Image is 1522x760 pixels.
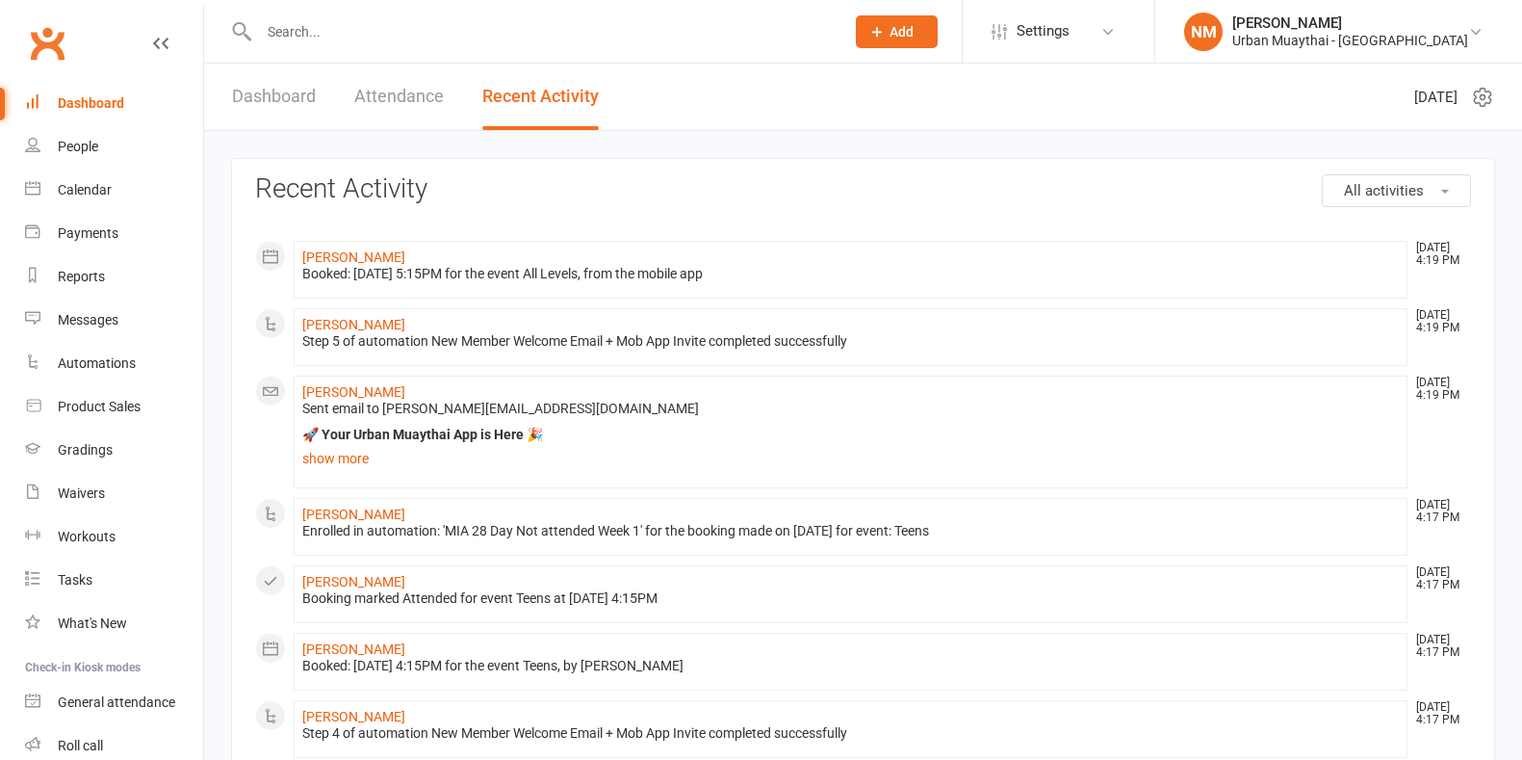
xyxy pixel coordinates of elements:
a: [PERSON_NAME] [302,317,405,332]
div: Gradings [58,442,113,458]
a: Waivers [25,472,203,515]
time: [DATE] 4:19 PM [1406,242,1470,267]
a: [PERSON_NAME] [302,249,405,265]
div: NM [1184,13,1223,51]
button: All activities [1322,174,1471,207]
div: Enrolled in automation: 'MIA 28 Day Not attended Week 1' for the booking made on [DATE] for event... [302,523,1399,539]
time: [DATE] 4:17 PM [1406,701,1470,726]
div: Booking marked Attended for event Teens at [DATE] 4:15PM [302,590,1399,607]
div: Urban Muaythai - [GEOGRAPHIC_DATA] [1232,32,1468,49]
div: Step 5 of automation New Member Welcome Email + Mob App Invite completed successfully [302,333,1399,350]
time: [DATE] 4:17 PM [1406,566,1470,591]
time: [DATE] 4:19 PM [1406,377,1470,402]
div: Waivers [58,485,105,501]
h3: Recent Activity [255,174,1471,204]
div: Step 4 of automation New Member Welcome Email + Mob App Invite completed successfully [302,725,1399,742]
div: Calendar [58,182,112,197]
div: Workouts [58,529,116,544]
div: Messages [58,312,118,328]
div: Booked: [DATE] 4:15PM for the event Teens, by [PERSON_NAME] [302,658,1399,674]
button: Add [856,15,938,48]
time: [DATE] 4:19 PM [1406,309,1470,334]
time: [DATE] 4:17 PM [1406,499,1470,524]
a: Calendar [25,169,203,212]
a: Gradings [25,429,203,472]
span: Add [890,24,914,39]
a: Attendance [354,64,444,130]
a: Product Sales [25,385,203,429]
div: 🚀 Your Urban Muaythai App is Here 🎉 [302,427,1399,443]
div: Dashboard [58,95,124,111]
a: Dashboard [25,82,203,125]
a: People [25,125,203,169]
div: People [58,139,98,154]
a: Messages [25,299,203,342]
a: Workouts [25,515,203,559]
a: [PERSON_NAME] [302,507,405,522]
div: Automations [58,355,136,371]
div: What's New [58,616,127,631]
a: show more [302,445,1399,472]
input: Search... [253,18,831,45]
div: Roll call [58,738,103,753]
div: General attendance [58,694,175,710]
a: [PERSON_NAME] [302,384,405,400]
a: Clubworx [23,19,71,67]
a: Payments [25,212,203,255]
span: Sent email to [PERSON_NAME][EMAIL_ADDRESS][DOMAIN_NAME] [302,401,699,416]
a: Reports [25,255,203,299]
div: Product Sales [58,399,141,414]
div: Payments [58,225,118,241]
a: Dashboard [232,64,316,130]
a: [PERSON_NAME] [302,574,405,590]
span: Settings [1017,10,1070,53]
a: [PERSON_NAME] [302,642,405,657]
span: All activities [1344,182,1424,199]
div: [PERSON_NAME] [1232,14,1468,32]
a: Tasks [25,559,203,602]
a: What's New [25,602,203,645]
time: [DATE] 4:17 PM [1406,634,1470,659]
a: [PERSON_NAME] [302,709,405,724]
div: Booked: [DATE] 5:15PM for the event All Levels, from the mobile app [302,266,1399,282]
a: Recent Activity [482,64,599,130]
a: Automations [25,342,203,385]
span: [DATE] [1414,86,1458,109]
div: Tasks [58,572,92,588]
div: Reports [58,269,105,284]
a: General attendance kiosk mode [25,681,203,724]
